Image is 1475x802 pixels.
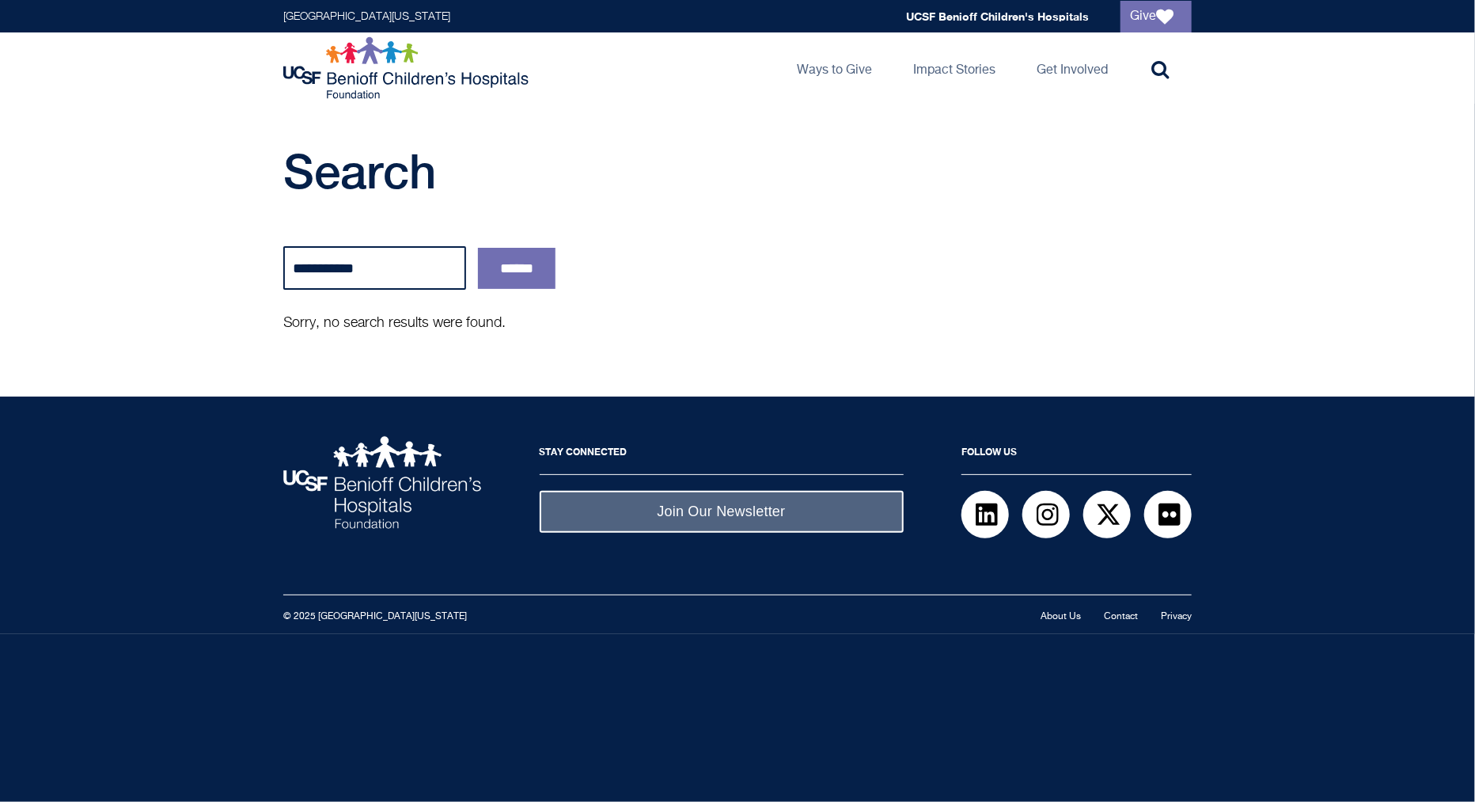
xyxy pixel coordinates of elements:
a: Contact [1104,612,1138,621]
img: Logo for UCSF Benioff Children's Hospitals Foundation [283,36,533,100]
small: © 2025 [GEOGRAPHIC_DATA][US_STATE] [283,612,467,621]
h2: Follow Us [961,436,1192,475]
a: Join Our Newsletter [540,491,904,533]
h1: Search [283,143,893,199]
a: UCSF Benioff Children's Hospitals [906,10,1089,23]
img: UCSF Benioff Children's Hospitals [283,436,481,529]
a: Impact Stories [901,32,1008,104]
a: Get Involved [1024,32,1120,104]
h2: Stay Connected [540,436,904,475]
p: Sorry, no search results were found. [283,314,837,333]
a: About Us [1041,612,1081,621]
a: Privacy [1161,612,1192,621]
a: [GEOGRAPHIC_DATA][US_STATE] [283,11,450,22]
a: Give [1120,1,1192,32]
a: Ways to Give [784,32,885,104]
